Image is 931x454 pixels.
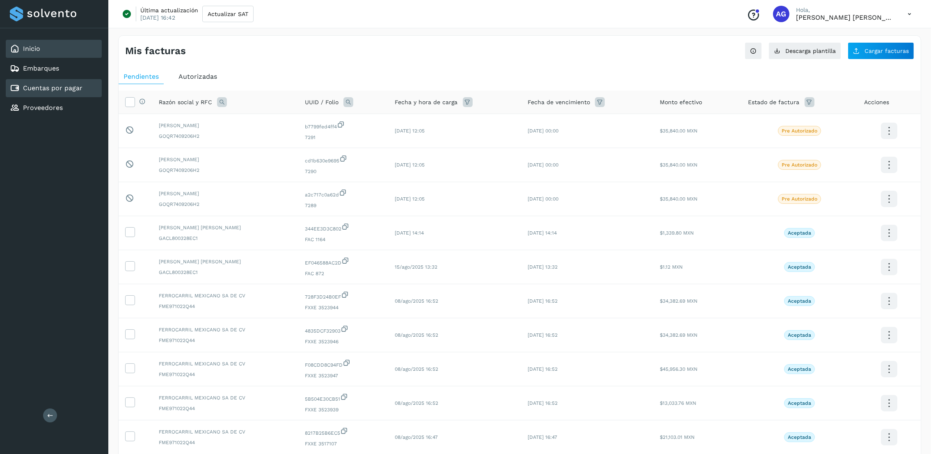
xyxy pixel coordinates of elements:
span: GOQR7409206H2 [159,132,292,140]
span: Cargar facturas [865,48,909,54]
span: FERROCARRIL MEXICANO SA DE CV [159,360,292,367]
a: Proveedores [23,104,63,112]
p: Aceptada [788,366,811,372]
p: Última actualización [140,7,198,14]
span: 08/ago/2025 16:52 [395,332,439,338]
span: [PERSON_NAME] [PERSON_NAME] [159,224,292,231]
p: Abigail Gonzalez Leon [796,14,894,21]
span: $34,382.69 MXN [660,332,698,338]
span: $45,956.30 MXN [660,366,698,372]
span: 08/ago/2025 16:47 [395,434,438,440]
p: Aceptada [788,332,811,338]
span: $35,840.00 MXN [660,128,698,134]
span: $1.12 MXN [660,264,683,270]
span: FAC 1164 [305,236,382,243]
span: FME971022Q44 [159,337,292,344]
a: Inicio [23,45,40,52]
span: [DATE] 16:52 [528,332,558,338]
span: 728F3D24B0EF [305,291,382,301]
span: $13,033.76 MXN [660,400,696,406]
div: Inicio [6,40,102,58]
span: 4835DCF32903 [305,325,382,335]
a: Embarques [23,64,59,72]
span: $35,840.00 MXN [660,196,698,202]
span: Actualizar SAT [208,11,248,17]
span: [DATE] 14:14 [395,230,424,236]
span: FME971022Q44 [159,439,292,446]
span: [DATE] 14:14 [528,230,557,236]
span: 08/ago/2025 16:52 [395,400,439,406]
p: Hola, [796,7,894,14]
span: 344EE3D3C802 [305,223,382,233]
span: 5B504E30CB51 [305,393,382,403]
span: [DATE] 00:00 [528,128,558,134]
span: UUID / Folio [305,98,339,107]
p: Aceptada [788,400,811,406]
span: GACL800328EC1 [159,269,292,276]
span: cd1b630e9695 [305,155,382,164]
span: [PERSON_NAME] [159,190,292,197]
p: [DATE] 16:42 [140,14,175,21]
span: [DATE] 12:05 [395,128,425,134]
p: Aceptada [788,434,811,440]
span: Estado de factura [748,98,800,107]
span: FME971022Q44 [159,405,292,412]
span: Fecha y hora de carga [395,98,458,107]
span: $21,103.01 MXN [660,434,695,440]
span: FERROCARRIL MEXICANO SA DE CV [159,428,292,436]
span: FERROCARRIL MEXICANO SA DE CV [159,292,292,299]
span: [PERSON_NAME] [159,122,292,129]
h4: Mis facturas [125,45,186,57]
span: 7289 [305,202,382,209]
span: Razón social y RFC [159,98,212,107]
p: Pre Autorizado [782,128,817,134]
button: Descarga plantilla [769,42,841,59]
p: Aceptada [788,264,811,270]
div: Cuentas por pagar [6,79,102,97]
button: Actualizar SAT [202,6,254,22]
span: Descarga plantilla [785,48,836,54]
span: EF046588AC2D [305,257,382,267]
p: Pre Autorizado [782,196,817,202]
span: 7290 [305,168,382,175]
span: a2c717c0a62d [305,189,382,198]
span: FERROCARRIL MEXICANO SA DE CV [159,394,292,402]
div: Proveedores [6,99,102,117]
span: [DATE] 16:47 [528,434,557,440]
span: FXXE 3523947 [305,372,382,379]
span: Monto efectivo [660,98,702,107]
span: b7799fed4ff4 [305,121,382,130]
span: $1,339.80 MXN [660,230,694,236]
span: [DATE] 16:52 [528,366,558,372]
span: [PERSON_NAME] [159,156,292,163]
span: $34,382.69 MXN [660,298,698,304]
span: 08/ago/2025 16:52 [395,298,439,304]
span: F08CDD8C94FD [305,359,382,369]
span: [DATE] 16:52 [528,298,558,304]
span: 7291 [305,134,382,141]
span: 15/ago/2025 13:32 [395,264,438,270]
span: [DATE] 16:52 [528,400,558,406]
span: Acciones [864,98,889,107]
p: Aceptada [788,230,811,236]
span: FXXE 3523944 [305,304,382,311]
span: GOQR7409206H2 [159,201,292,208]
span: Autorizadas [178,73,217,80]
span: [DATE] 12:05 [395,162,425,168]
span: [DATE] 00:00 [528,196,558,202]
span: [DATE] 12:05 [395,196,425,202]
span: Fecha de vencimiento [528,98,590,107]
span: [DATE] 13:32 [528,264,558,270]
span: 8217B25B6EC5 [305,427,382,437]
span: FXXE 3523946 [305,338,382,345]
span: FME971022Q44 [159,303,292,310]
span: FAC 872 [305,270,382,277]
span: GOQR7409206H2 [159,167,292,174]
span: FME971022Q44 [159,371,292,378]
span: Pendientes [124,73,159,80]
p: Aceptada [788,298,811,304]
p: Pre Autorizado [782,162,817,168]
span: $35,840.00 MXN [660,162,698,168]
span: FXXE 3523939 [305,406,382,413]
